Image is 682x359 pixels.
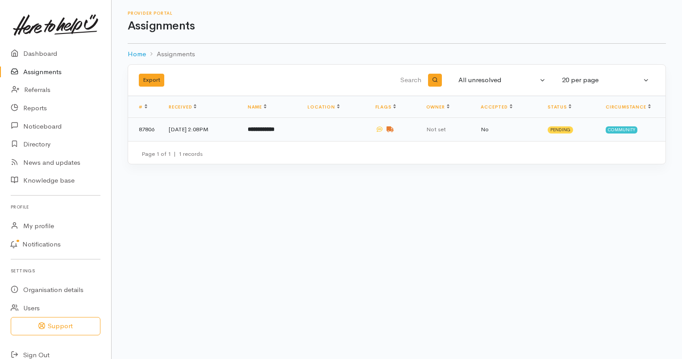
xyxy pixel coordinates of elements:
[128,118,162,141] td: 87806
[481,104,512,110] a: Accepted
[146,49,195,59] li: Assignments
[606,104,651,110] a: Circumstance
[548,126,573,134] span: Pending
[548,104,571,110] a: Status
[169,104,196,110] a: Received
[606,126,637,134] span: Community
[375,104,396,110] a: Flags
[139,74,164,87] button: Export
[11,317,100,335] button: Support
[128,49,146,59] a: Home
[426,125,446,133] span: Not set
[11,265,100,277] h6: Settings
[557,71,655,89] button: 20 per page
[128,20,666,33] h1: Assignments
[308,104,339,110] a: Location
[11,201,100,213] h6: Profile
[426,104,449,110] a: Owner
[562,75,641,85] div: 20 per page
[453,71,551,89] button: All unresolved
[139,104,147,110] a: #
[481,125,489,133] span: No
[296,70,423,91] input: Search
[128,44,666,65] nav: breadcrumb
[162,118,241,141] td: [DATE] 2:08PM
[141,150,203,158] small: Page 1 of 1 1 records
[128,11,666,16] h6: Provider Portal
[458,75,538,85] div: All unresolved
[174,150,176,158] span: |
[248,104,266,110] a: Name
